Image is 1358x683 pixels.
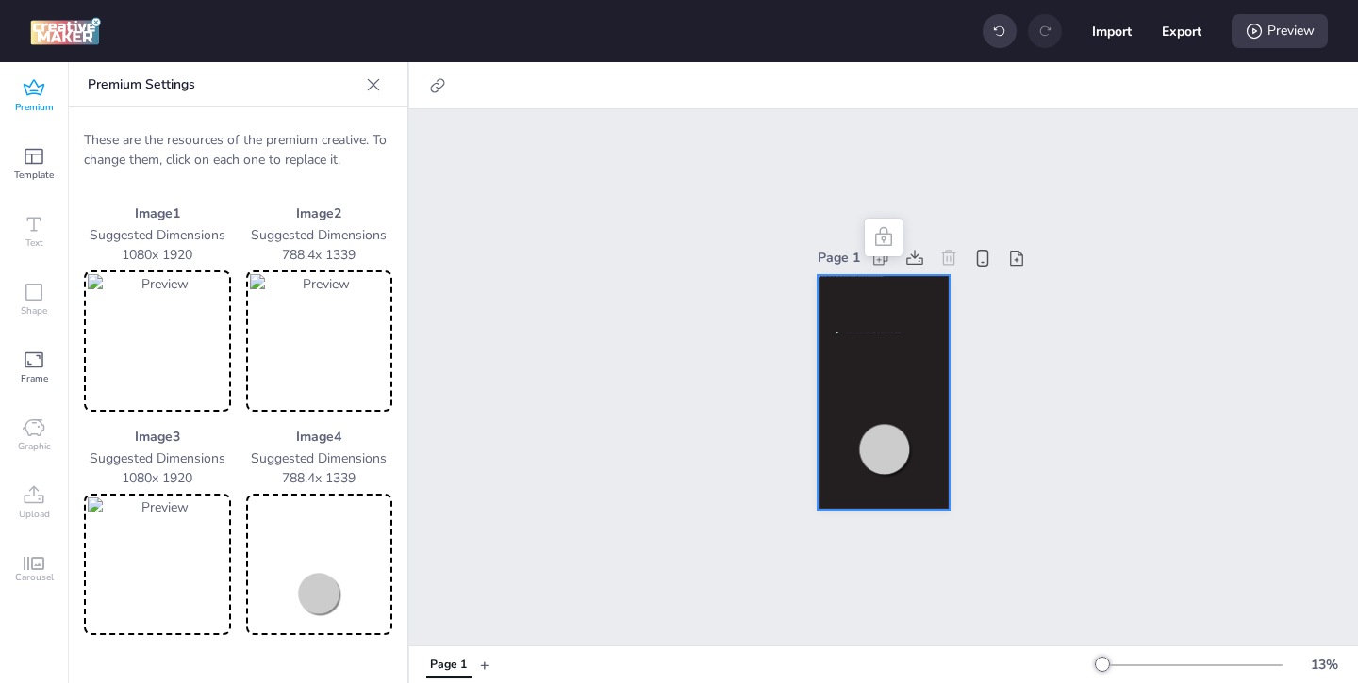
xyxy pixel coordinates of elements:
[84,245,231,265] p: 1080 x 1920
[1162,11,1201,51] button: Export
[84,130,392,170] p: These are the resources of the premium creative. To change them, click on each one to replace it.
[84,468,231,488] p: 1080 x 1920
[246,245,393,265] p: 788.4 x 1339
[1301,655,1347,675] div: 13 %
[250,497,389,631] img: Preview
[246,203,393,223] p: Image 2
[480,648,489,681] button: +
[88,274,227,408] img: Preview
[21,303,47,318] span: Shape
[1232,14,1328,48] div: Preview
[25,236,43,251] span: Text
[417,648,480,681] div: Tabs
[14,168,54,183] span: Template
[250,274,389,408] img: Preview
[246,448,393,468] p: Suggested Dimensions
[1092,11,1132,51] button: Import
[30,17,101,45] img: logo Creative Maker
[818,248,860,268] div: Page 1
[15,570,54,585] span: Carousel
[246,468,393,488] p: 788.4 x 1339
[19,507,50,522] span: Upload
[84,225,231,245] p: Suggested Dimensions
[18,439,51,454] span: Graphic
[88,497,227,631] img: Preview
[21,371,48,386] span: Frame
[246,225,393,245] p: Suggested Dimensions
[15,100,54,115] span: Premium
[84,448,231,468] p: Suggested Dimensions
[84,427,231,447] p: Image 3
[246,427,393,447] p: Image 4
[84,203,231,223] p: Image 1
[88,62,358,107] p: Premium Settings
[430,657,467,674] div: Page 1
